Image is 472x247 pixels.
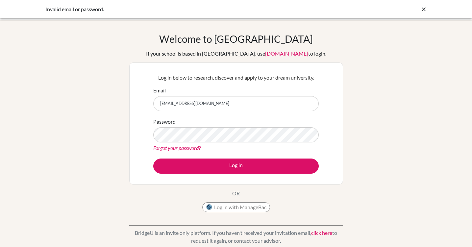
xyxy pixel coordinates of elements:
div: Invalid email or password. [45,5,328,13]
button: Log in [153,159,319,174]
a: [DOMAIN_NAME] [265,50,308,57]
a: Forgot your password? [153,145,201,151]
a: click here [311,230,332,236]
button: Log in with ManageBac [202,202,270,212]
p: OR [232,189,240,197]
label: Email [153,86,166,94]
p: Log in below to research, discover and apply to your dream university. [153,74,319,82]
label: Password [153,118,176,126]
p: BridgeU is an invite only platform. If you haven’t received your invitation email, to request it ... [129,229,343,245]
div: If your school is based in [GEOGRAPHIC_DATA], use to login. [146,50,326,58]
h1: Welcome to [GEOGRAPHIC_DATA] [159,33,313,45]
